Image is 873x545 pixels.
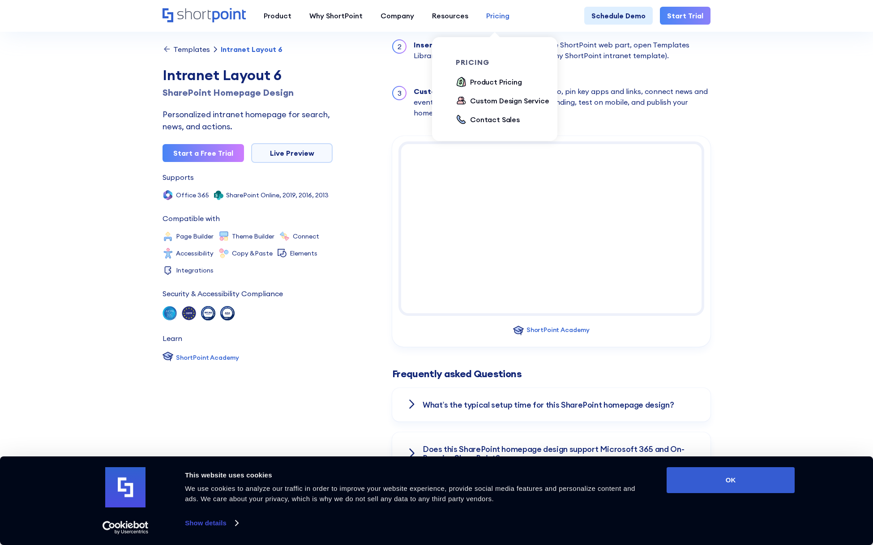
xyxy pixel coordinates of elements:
h1: SharePoint Homepage Design [163,86,333,99]
div: ShortPoint Academy [176,353,239,362]
a: Contact Sales [456,114,520,126]
div: Why ShortPoint [309,10,363,21]
div: Security & Accessibility Compliance [163,290,283,297]
a: Schedule Demo [584,7,653,25]
div: Intranet Layout 6 [163,64,333,86]
img: logo [105,467,145,507]
div: ShortPoint Academy [526,325,590,335]
div: Supports [163,174,194,181]
div: : Personalize the hero, pin key apps and links, connect news and events sources, refine navigatio... [414,86,710,118]
a: Pricing [477,7,518,25]
div: pricing [456,59,556,66]
a: Product Pricing [456,77,522,88]
div: Resources [432,10,468,21]
div: SharePoint Online, 2019, 2016, 2013 [226,192,329,198]
div: This website uses cookies [185,470,646,481]
div: Product [264,10,291,21]
iframe: How to use ShortPoint templates [401,144,702,313]
a: Product [255,7,300,25]
div: Company [381,10,414,21]
div: Learn [163,335,182,342]
div: Theme Builder [232,233,274,239]
a: Custom Design Service [456,95,549,107]
button: OK [667,467,795,493]
a: Resources [423,7,477,25]
a: Home [163,8,246,23]
div: 2 [393,40,406,53]
span: Frequently asked Questions [392,368,522,379]
a: Templates [163,45,210,54]
a: ShortPoint Academy [513,325,590,336]
div: Page Builder [176,233,214,239]
div: Integrations [176,267,214,273]
a: Usercentrics Cookiebot - opens in a new window [86,521,165,534]
h3: Does this SharePoint homepage design support Microsoft 365 and On-Premise SharePoint? [423,445,696,463]
div: Accessibility [176,250,214,256]
a: Start Trial [660,7,710,25]
div: Custom Design Service [470,95,549,106]
a: Why ShortPoint [300,7,372,25]
div: Personalized intranet homepage for search, news, and actions. [163,108,333,132]
h3: What’s the typical setup time for this SharePoint homepage design? [423,400,674,409]
div: Pricing [486,10,509,21]
div: Contact Sales [470,114,520,125]
a: Live Preview [251,143,333,163]
div: Office 365 [176,192,209,198]
div: Product Pricing [470,77,522,87]
a: Show details [185,516,238,530]
div: Compatible with [163,215,220,222]
img: soc 2 [163,306,177,320]
a: Start a Free Trial [163,144,244,162]
strong: Customize & Publish [414,87,488,96]
div: Templates [173,46,210,53]
a: Company [372,7,423,25]
div: : Edit the page, add the ShortPoint web part, open Templates Library, and insert Intranet Layout ... [414,39,710,61]
strong: Insert a Template [414,40,478,49]
span: We use cookies to analyze our traffic in order to improve your website experience, provide social... [185,485,635,502]
a: ShortPoint Academy [163,351,239,364]
div: Intranet Layout 6 [221,46,282,53]
div: Copy &Paste [232,250,273,256]
div: 3 [393,87,406,99]
div: Elements [290,250,317,256]
div: Connect [293,233,319,239]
